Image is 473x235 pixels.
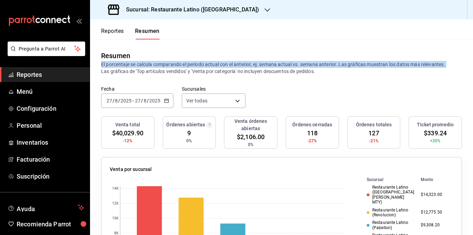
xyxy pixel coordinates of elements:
[149,98,161,103] input: ----
[356,121,392,128] h3: Órdenes totales
[133,98,134,103] span: -
[17,104,84,113] span: Configuración
[17,155,84,164] span: Facturación
[186,138,192,144] span: 0%
[101,87,173,91] label: Fecha
[19,45,74,53] span: Pregunta a Parrot AI
[417,121,454,128] h3: Ticket promedio
[112,202,119,206] text: 12K
[17,121,84,130] span: Personal
[135,98,141,103] input: --
[17,219,84,229] span: Recomienda Parrot
[307,138,317,144] span: -27%
[115,121,140,128] h3: Venta total
[76,18,82,24] button: open_drawer_menu
[182,87,246,91] label: Sucursales
[367,208,415,218] div: Restaurante Latino (Revolucion)
[118,98,120,103] span: /
[418,206,453,219] td: $12,775.50
[424,128,447,138] span: $339.24
[101,28,124,39] button: Reportes
[101,61,462,75] p: El porcentaje se calcula comparando el período actual con el anterior, ej. semana actual vs. sema...
[147,98,149,103] span: /
[418,219,453,232] td: $9,308.20
[186,97,207,104] span: Ver todas
[113,98,115,103] span: /
[356,176,418,183] th: Sucursal
[187,128,191,138] span: 9
[367,185,415,205] div: Restaurante Latino ([GEOGRAPHIC_DATA][PERSON_NAME] MTY)
[369,138,379,144] span: -21%
[227,118,274,132] h3: Venta órdenes abiertas
[17,138,84,147] span: Inventarios
[115,98,118,103] input: --
[112,128,143,138] span: $40,029.90
[8,42,85,56] button: Pregunta a Parrot AI
[17,172,84,181] span: Suscripción
[143,98,147,103] input: --
[307,128,318,138] span: 118
[110,166,152,173] p: Venta por sucursal
[17,204,75,212] span: Ayuda
[418,176,453,183] th: Monto
[112,187,119,191] text: 14K
[101,51,130,61] div: Resumen
[367,220,415,230] div: Restaurante Latino (Pabellon)
[166,121,205,128] h3: Órdenes abiertas
[106,98,113,103] input: --
[112,217,119,220] text: 10K
[17,87,84,96] span: Menú
[120,98,132,103] input: ----
[141,98,143,103] span: /
[418,183,453,206] td: $14,323.00
[368,128,379,138] span: 127
[292,121,332,128] h3: Órdenes cerradas
[101,28,160,39] div: navigation tabs
[121,6,259,14] h3: Sucursal: Restaurante Latino ([GEOGRAPHIC_DATA])
[430,138,441,144] span: +20%
[123,138,133,144] span: -12%
[248,142,253,148] span: 0%
[135,28,160,39] button: Resumen
[5,50,85,57] a: Pregunta a Parrot AI
[237,132,265,142] span: $2,106.00
[17,70,84,79] span: Reportes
